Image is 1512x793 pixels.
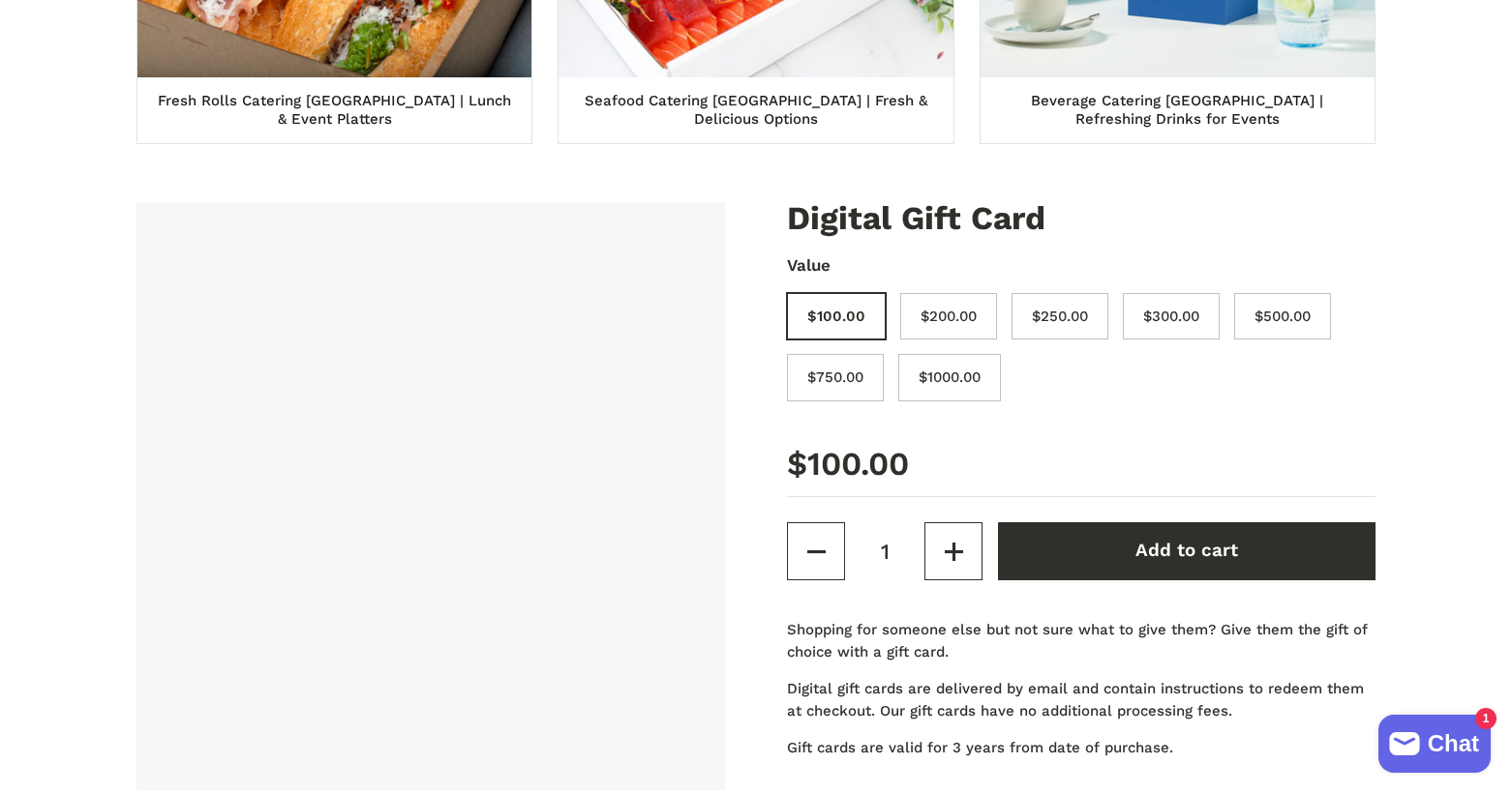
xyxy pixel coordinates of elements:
label: $500.00 [1234,293,1331,340]
label: $100.00 [787,293,886,340]
label: $300.00 [1123,293,1220,340]
button: Increase quantity [924,522,983,580]
span: Seafood Catering [GEOGRAPHIC_DATA] | Fresh & Delicious Options [585,92,927,131]
span: Value [787,253,1376,278]
label: $750.00 [787,354,884,401]
p: Shopping for someone else but not sure what to give them? Give them the gift of choice with a gif... [787,619,1376,662]
label: $1000.00 [898,354,1001,401]
button: Decrease quantity [787,522,845,580]
inbox-online-store-chat: Shopify online store chat [1373,715,1497,778]
p: Digital gift cards are delivered by email and contain instructions to redeem them at checkout. Ou... [787,678,1376,721]
span: Beverage Catering [GEOGRAPHIC_DATA] | Refreshing Drinks for Events [1031,92,1323,131]
span: $100.00 [787,440,909,488]
h2: Digital Gift Card [787,202,1376,235]
button: Add to cart [998,522,1376,580]
span: Fresh Rolls Catering [GEOGRAPHIC_DATA] | Lunch & Event Platters [158,92,511,131]
span: Gift cards are valid for 3 years from date of purchase. [787,739,1173,756]
label: $200.00 [900,293,997,340]
label: $250.00 [1012,293,1108,340]
span: Add to cart [1135,540,1238,561]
